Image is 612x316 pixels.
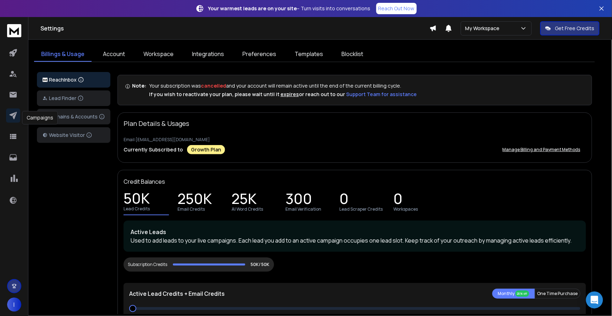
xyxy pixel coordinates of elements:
button: Monthly 20% off [492,289,535,299]
p: 50K/ 50K [251,262,270,267]
div: 20% off [515,290,529,297]
a: Account [96,47,132,62]
h1: Settings [40,24,430,33]
button: Domains & Accounts [37,109,110,124]
button: One Time Purchase [535,289,580,299]
p: 250K [177,195,212,205]
button: Support Team for assistance [346,91,417,98]
button: Website Visitor [37,127,110,143]
a: Billings & Usage [34,47,92,62]
button: Manage Billing and Payment Methods [497,143,586,157]
span: expires [280,91,299,98]
div: Growth Plan [187,145,225,154]
img: logo [43,78,48,82]
p: Used to add leads to your live campaigns. Each lead you add to an active campaign occupies one le... [131,236,579,245]
p: – Turn visits into conversations [208,5,371,12]
p: Plan Details & Usages [124,118,189,128]
a: Workspace [136,47,181,62]
button: I [7,298,21,312]
button: ReachInbox [37,72,110,88]
p: Currently Subscribed to [124,146,183,153]
p: 0 [393,195,403,205]
p: Get Free Credits [555,25,595,32]
a: Reach Out Now [376,3,417,14]
p: Note: [132,82,146,89]
p: Your subscription was and your account will remain active until the end of the current billing cy... [149,82,417,89]
img: logo [7,24,21,37]
p: Reach Out Now [378,5,415,12]
p: My Workspace [465,25,503,32]
p: Active Lead Credits + Email Credits [129,289,225,298]
p: Email Credits [177,206,205,212]
div: Subscription Credits [128,262,167,267]
p: Active Leads [131,228,579,236]
p: Lead Scraper Credits [339,206,383,212]
p: Lead Credits [124,206,150,212]
p: Email: [EMAIL_ADDRESS][DOMAIN_NAME] [124,137,586,143]
p: 50K [124,195,150,205]
p: 300 [285,195,312,205]
p: Credit Balances [124,177,165,186]
button: Get Free Credits [540,21,600,35]
div: Campaigns [22,111,58,124]
div: Open Intercom Messenger [586,292,603,309]
p: 25K [231,195,257,205]
a: Templates [288,47,330,62]
span: cancelled [201,82,226,89]
p: If you wish to reactivate your plan, please wait until it or reach out to our [149,91,417,98]
p: Manage Billing and Payment Methods [503,147,580,153]
button: Lead Finder [37,90,110,106]
p: 0 [339,195,349,205]
a: Preferences [235,47,283,62]
p: Workspaces [393,206,418,212]
p: Email Verification [285,206,321,212]
a: Blocklist [334,47,370,62]
strong: Your warmest leads are on your site [208,5,297,12]
a: Integrations [185,47,231,62]
p: AI Word Credits [231,206,263,212]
